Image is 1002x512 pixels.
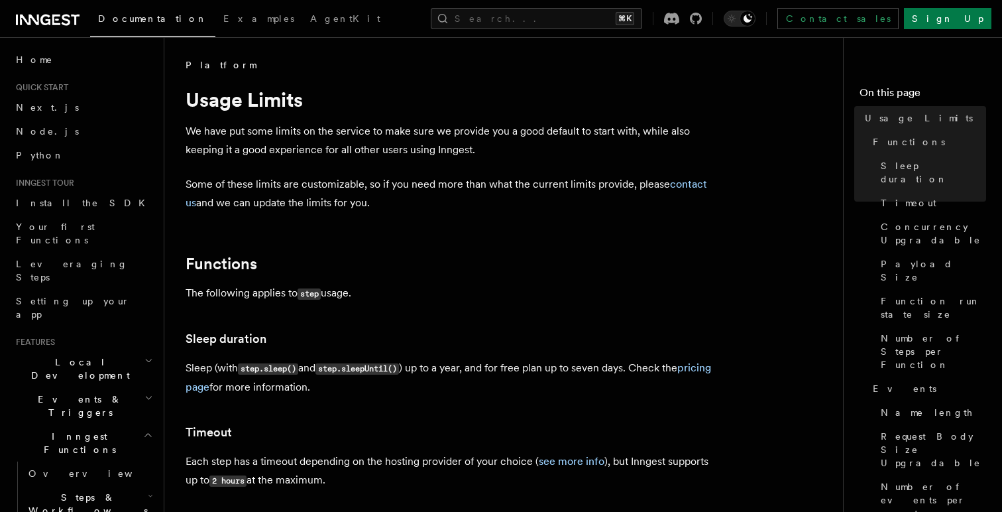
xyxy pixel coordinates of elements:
code: step.sleep() [238,363,298,375]
a: Sleep duration [875,154,986,191]
span: Name length [881,406,974,419]
span: Timeout [881,196,936,210]
p: Each step has a timeout depending on the hosting provider of your choice ( ), but Inngest support... [186,452,716,490]
button: Toggle dark mode [724,11,755,27]
button: Search...⌘K [431,8,642,29]
span: AgentKit [310,13,380,24]
a: Timeout [186,423,232,442]
a: Next.js [11,96,156,119]
a: Sleep duration [186,330,266,348]
a: Contact sales [777,8,899,29]
span: Overview [28,468,165,479]
span: Inngest Functions [11,430,143,456]
span: Number of Steps per Function [881,332,986,371]
button: Inngest Functions [11,424,156,462]
span: Python [16,150,64,160]
span: Sleep duration [881,159,986,186]
a: Leveraging Steps [11,252,156,289]
span: Your first Functions [16,222,95,245]
a: Examples [215,4,302,36]
h1: Usage Limits [186,88,716,111]
a: Install the SDK [11,191,156,215]
span: Leveraging Steps [16,259,128,283]
code: step.sleepUntil() [315,363,399,375]
a: Usage Limits [860,106,986,130]
h4: On this page [860,85,986,106]
span: Payload Size [881,257,986,284]
a: Your first Functions [11,215,156,252]
p: Sleep (with and ) up to a year, and for free plan up to seven days. Check the for more information. [186,359,716,397]
span: Request Body Size Upgradable [881,430,986,470]
a: see more info [539,455,604,468]
a: Number of Steps per Function [875,326,986,377]
a: Sign Up [904,8,991,29]
a: Name length [875,401,986,424]
code: step [298,288,321,300]
span: Quick start [11,82,68,93]
a: Events [867,377,986,401]
a: Functions [867,130,986,154]
a: Setting up your app [11,289,156,326]
span: Platform [186,58,256,72]
p: Some of these limits are customizable, so if you need more than what the current limits provide, ... [186,175,716,212]
button: Local Development [11,350,156,387]
span: Local Development [11,355,144,382]
a: Request Body Size Upgradable [875,424,986,475]
a: Node.js [11,119,156,143]
span: Documentation [98,13,207,24]
a: Documentation [90,4,215,37]
span: Function run state size [881,294,986,321]
p: The following applies to usage. [186,284,716,303]
span: Install the SDK [16,198,153,208]
kbd: ⌘K [616,12,634,25]
a: Home [11,48,156,72]
button: Events & Triggers [11,387,156,424]
span: Examples [223,13,294,24]
code: 2 hours [209,476,247,487]
a: Python [11,143,156,167]
span: Functions [873,135,945,149]
a: Payload Size [875,252,986,289]
span: Next.js [16,102,79,113]
a: Overview [23,462,156,485]
span: Home [16,53,53,66]
a: Timeout [875,191,986,215]
span: Setting up your app [16,296,130,320]
a: Function run state size [875,289,986,326]
span: Events & Triggers [11,393,144,419]
a: Concurrency Upgradable [875,215,986,252]
span: Concurrency Upgradable [881,220,986,247]
span: Events [873,382,936,395]
a: Functions [186,255,257,273]
p: We have put some limits on the service to make sure we provide you a good default to start with, ... [186,122,716,159]
span: Inngest tour [11,178,74,188]
span: Node.js [16,126,79,137]
a: AgentKit [302,4,388,36]
span: Usage Limits [865,111,973,125]
span: Features [11,337,55,348]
